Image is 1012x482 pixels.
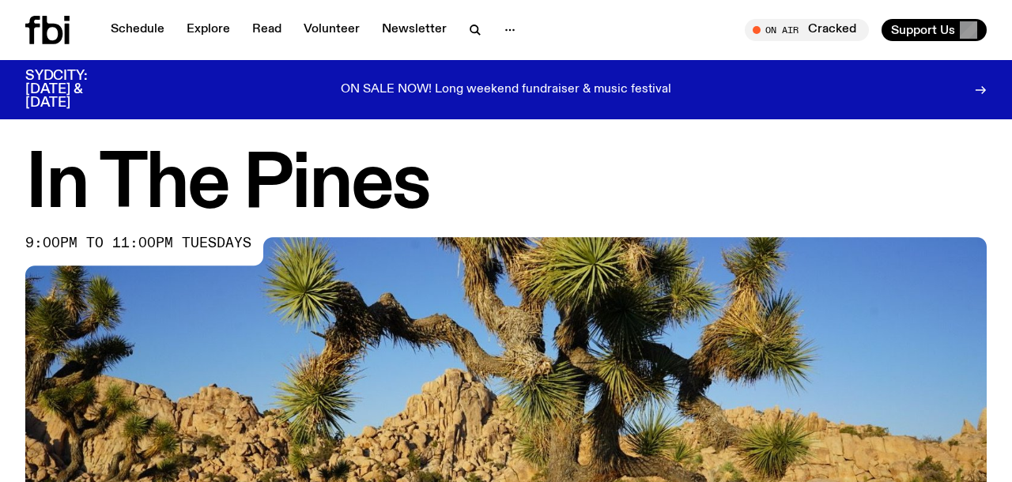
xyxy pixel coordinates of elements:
[177,19,240,41] a: Explore
[101,19,174,41] a: Schedule
[25,150,987,221] h1: In The Pines
[891,23,955,37] span: Support Us
[25,70,126,110] h3: SYDCITY: [DATE] & [DATE]
[243,19,291,41] a: Read
[294,19,369,41] a: Volunteer
[882,19,987,41] button: Support Us
[25,237,251,250] span: 9:00pm to 11:00pm tuesdays
[372,19,456,41] a: Newsletter
[745,19,869,41] button: On AirCracked
[341,83,671,97] p: ON SALE NOW! Long weekend fundraiser & music festival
